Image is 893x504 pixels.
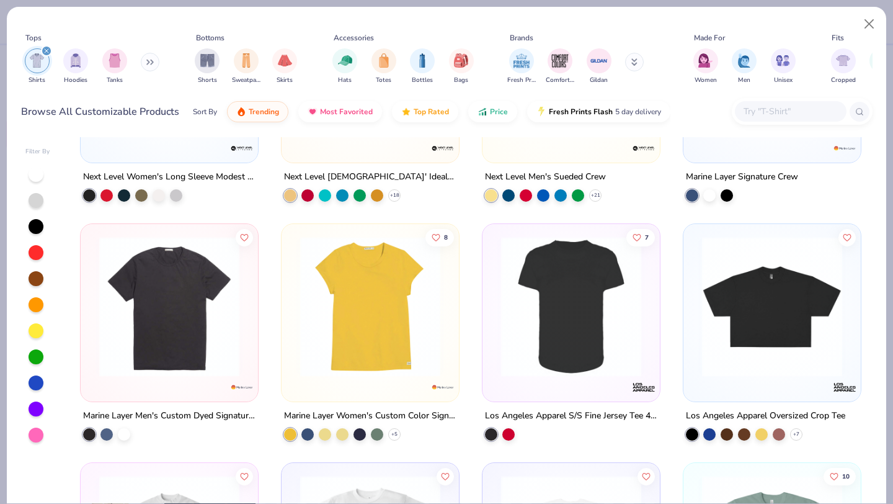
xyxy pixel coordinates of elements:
[196,32,224,43] div: Bottoms
[546,48,574,85] div: filter for Comfort Colors
[236,228,254,246] button: Like
[25,48,50,85] div: filter for Shirts
[615,105,661,119] span: 5 day delivery
[377,53,391,68] img: Totes Image
[732,48,757,85] div: filter for Men
[454,53,468,68] img: Bags Image
[694,32,725,43] div: Made For
[485,169,606,185] div: Next Level Men's Sueded Crew
[546,76,574,85] span: Comfort Colors
[229,136,254,161] img: Next Level Apparel logo
[838,228,856,246] button: Like
[549,107,613,117] span: Fresh Prints Flash
[437,467,454,485] button: Like
[83,408,255,423] div: Marine Layer Men's Custom Dyed Signature Crew Neck Tee
[468,101,517,122] button: Price
[63,48,88,85] div: filter for Hoodies
[430,374,455,399] img: Marine Layer logo
[693,48,718,85] button: filter button
[239,53,253,68] img: Sweatpants Image
[64,76,87,85] span: Hoodies
[738,76,750,85] span: Men
[102,48,127,85] button: filter button
[449,48,474,85] button: filter button
[631,374,656,399] img: Los Angeles Apparel logo
[227,101,288,122] button: Trending
[21,104,179,119] div: Browse All Customizable Products
[587,48,611,85] div: filter for Gildan
[686,408,845,423] div: Los Angeles Apparel Oversized Crop Tee
[824,467,856,485] button: Like
[590,76,608,85] span: Gildan
[30,53,44,68] img: Shirts Image
[693,48,718,85] div: filter for Women
[272,48,297,85] button: filter button
[415,53,429,68] img: Bottles Image
[193,106,217,117] div: Sort By
[371,48,396,85] div: filter for Totes
[410,48,435,85] button: filter button
[63,48,88,85] button: filter button
[425,228,454,246] button: Like
[551,52,569,70] img: Comfort Colors Image
[412,76,433,85] span: Bottles
[195,48,220,85] div: filter for Shorts
[490,107,508,117] span: Price
[512,52,531,70] img: Fresh Prints Image
[832,32,844,43] div: Fits
[831,76,856,85] span: Cropped
[236,107,246,117] img: trending.gif
[198,76,217,85] span: Shorts
[546,48,574,85] button: filter button
[102,48,127,85] div: filter for Tanks
[430,136,455,161] img: Next Level Apparel logo
[495,236,647,377] img: ceaed019-467c-4705-8f02-b280b8ac3fdf
[29,76,45,85] span: Shirts
[631,136,656,161] img: Next Level Apparel logo
[507,48,536,85] button: filter button
[647,236,799,377] img: 0fde9829-0157-4e21-b1ac-87e5abdd50c2
[391,430,398,438] span: + 5
[232,48,260,85] button: filter button
[444,234,448,240] span: 8
[842,473,850,479] span: 10
[334,32,374,43] div: Accessories
[308,107,318,117] img: most_fav.gif
[200,53,215,68] img: Shorts Image
[737,53,751,68] img: Men Image
[832,374,856,399] img: Los Angeles Apparel logo
[195,48,220,85] button: filter button
[510,32,533,43] div: Brands
[376,76,391,85] span: Totes
[69,53,82,68] img: Hoodies Image
[696,236,848,377] img: d39429d2-dc67-4506-abd9-f1eaa9c988b9
[371,48,396,85] button: filter button
[771,48,796,85] div: filter for Unisex
[507,76,536,85] span: Fresh Prints
[836,53,850,68] img: Cropped Image
[320,107,373,117] span: Most Favorited
[338,53,352,68] img: Hats Image
[272,48,297,85] div: filter for Skirts
[645,234,649,240] span: 7
[771,48,796,85] button: filter button
[732,48,757,85] button: filter button
[332,48,357,85] div: filter for Hats
[83,169,255,185] div: Next Level Women's Long Sleeve Modest Crop
[638,467,655,485] button: Like
[776,53,790,68] img: Unisex Image
[284,408,456,423] div: Marine Layer Women's Custom Color Signature Crew T-shirt
[294,236,446,377] img: fd991fc0-6e6c-4b3d-ade5-1df41a7be858
[626,228,655,246] button: Like
[392,101,458,122] button: Top Rated
[590,52,608,70] img: Gildan Image
[446,236,599,377] img: 3d23d45d-b1e1-4bcc-a0ab-21a1f50fa1e7
[25,32,42,43] div: Tops
[414,107,449,117] span: Top Rated
[587,48,611,85] button: filter button
[831,48,856,85] button: filter button
[410,48,435,85] div: filter for Bottles
[249,107,279,117] span: Trending
[107,76,123,85] span: Tanks
[742,104,838,119] input: Try "T-Shirt"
